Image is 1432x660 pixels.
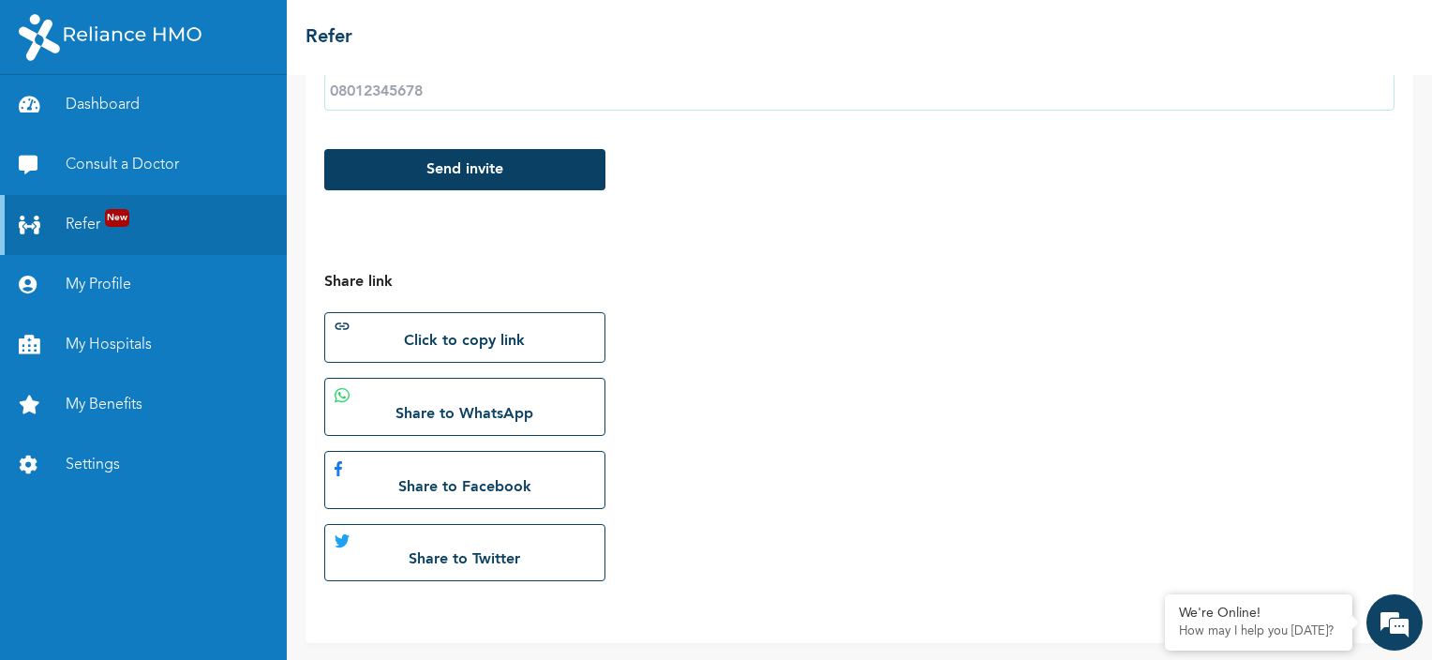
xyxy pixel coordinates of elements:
img: RelianceHMO's Logo [19,14,201,61]
p: How may I help you today? [1179,624,1338,639]
button: Click to copy link [324,312,605,363]
div: Minimize live chat window [307,9,352,54]
a: Share to Twitter [324,524,605,581]
h3: Share link [324,271,1395,293]
div: Chat with us now [97,105,315,129]
button: Send invite [324,149,605,190]
input: 08012345678 [324,73,1395,111]
span: Conversation [9,592,184,606]
img: d_794563401_company_1708531726252_794563401 [35,94,76,141]
a: Share to WhatsApp [324,378,605,436]
div: We're Online! [1179,606,1338,622]
textarea: Type your message and hit 'Enter' [9,494,357,560]
a: Share to Facebook [324,451,605,509]
span: We're online! [109,227,259,416]
div: FAQs [184,560,358,618]
h2: Refer [306,23,352,52]
span: New [105,209,129,227]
